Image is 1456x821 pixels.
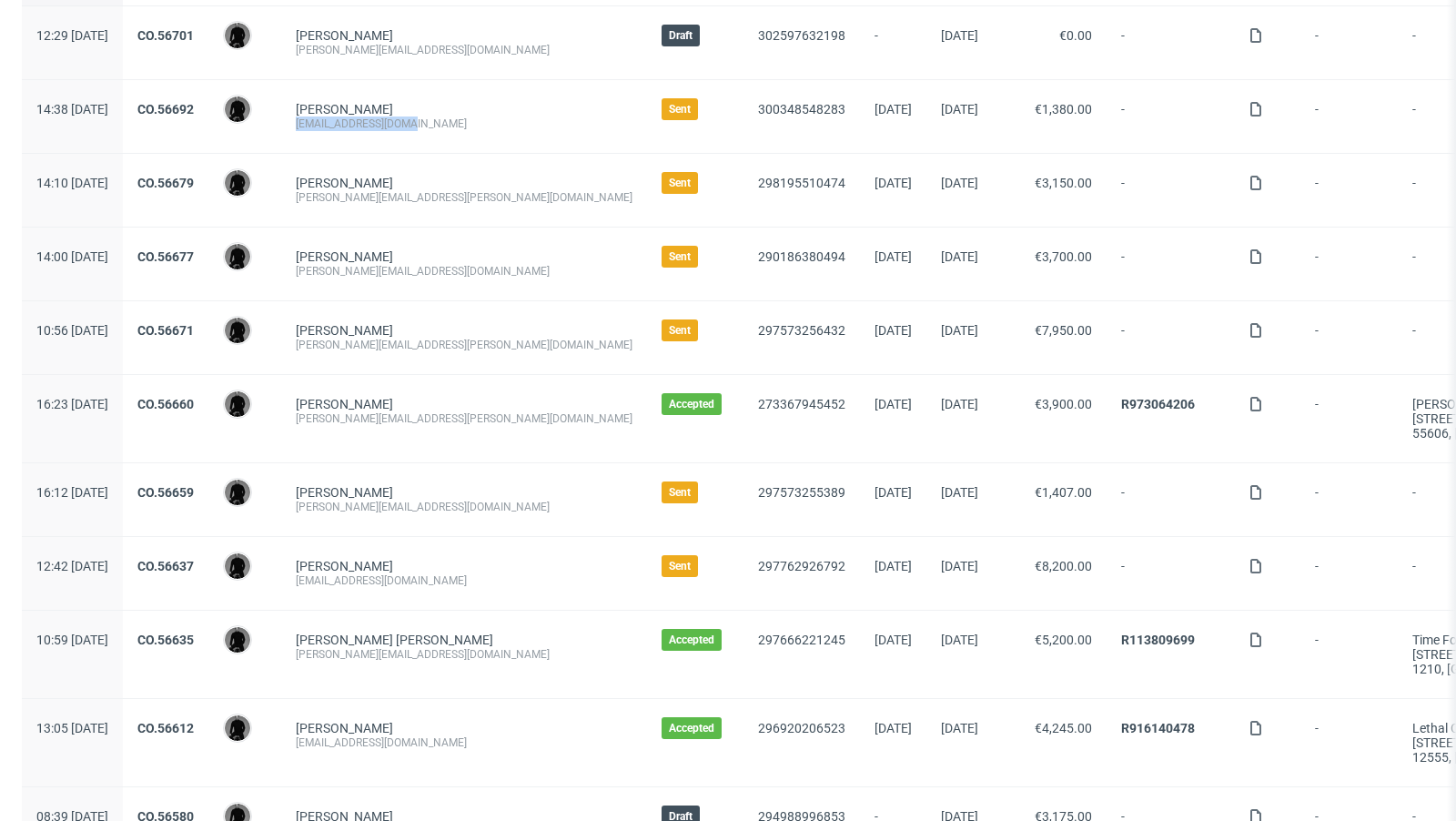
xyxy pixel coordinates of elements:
[36,721,108,735] span: 13:05 [DATE]
[1121,397,1195,411] a: R973064206
[1035,721,1092,735] span: €4,245.00
[1035,102,1092,117] span: €1,380.00
[36,176,108,190] span: 14:10 [DATE]
[669,102,691,117] span: Sent
[137,721,194,735] a: CO.56612
[36,559,108,573] span: 12:42 [DATE]
[296,190,632,205] div: [PERSON_NAME][EMAIL_ADDRESS][PERSON_NAME][DOMAIN_NAME]
[1315,485,1383,514] span: -
[137,633,194,647] a: CO.56635
[137,323,194,338] a: CO.56671
[225,244,250,269] img: Dawid Urbanowicz
[296,559,393,573] a: [PERSON_NAME]
[1121,176,1219,205] span: -
[296,485,393,500] a: [PERSON_NAME]
[669,633,714,647] span: Accepted
[1121,559,1219,588] span: -
[225,715,250,741] img: Dawid Urbanowicz
[225,553,250,579] img: Dawid Urbanowicz
[296,28,393,43] a: [PERSON_NAME]
[875,28,912,57] span: -
[296,102,393,117] a: [PERSON_NAME]
[36,397,108,411] span: 16:23 [DATE]
[137,559,194,573] a: CO.56637
[941,559,978,573] span: [DATE]
[296,338,632,352] div: [PERSON_NAME][EMAIL_ADDRESS][PERSON_NAME][DOMAIN_NAME]
[941,485,978,500] span: [DATE]
[758,102,845,117] a: 300348548283
[669,485,691,500] span: Sent
[1315,397,1383,441] span: -
[225,480,250,505] img: Dawid Urbanowicz
[941,249,978,264] span: [DATE]
[1035,559,1092,573] span: €8,200.00
[669,397,714,411] span: Accepted
[875,102,912,117] span: [DATE]
[758,28,845,43] a: 302597632198
[296,397,393,411] a: [PERSON_NAME]
[875,485,912,500] span: [DATE]
[1315,249,1383,279] span: -
[875,176,912,190] span: [DATE]
[669,323,691,338] span: Sent
[1121,323,1219,352] span: -
[941,176,978,190] span: [DATE]
[1121,633,1195,647] a: R113809699
[758,397,845,411] a: 273367945452
[36,102,108,117] span: 14:38 [DATE]
[1121,249,1219,279] span: -
[296,573,632,588] div: [EMAIL_ADDRESS][DOMAIN_NAME]
[296,249,393,264] a: [PERSON_NAME]
[1315,176,1383,205] span: -
[1121,28,1219,57] span: -
[1121,721,1195,735] a: R916140478
[669,559,691,573] span: Sent
[758,249,845,264] a: 290186380494
[36,485,108,500] span: 16:12 [DATE]
[875,323,912,338] span: [DATE]
[296,647,632,662] div: [PERSON_NAME][EMAIL_ADDRESS][DOMAIN_NAME]
[225,318,250,343] img: Dawid Urbanowicz
[296,411,632,426] div: [PERSON_NAME][EMAIL_ADDRESS][PERSON_NAME][DOMAIN_NAME]
[941,102,978,117] span: [DATE]
[225,391,250,417] img: Dawid Urbanowicz
[225,23,250,48] img: Dawid Urbanowicz
[941,721,978,735] span: [DATE]
[875,721,912,735] span: [DATE]
[296,500,632,514] div: [PERSON_NAME][EMAIL_ADDRESS][DOMAIN_NAME]
[758,323,845,338] a: 297573256432
[758,633,845,647] a: 297666221245
[758,559,845,573] a: 297762926792
[296,43,632,57] div: [PERSON_NAME][EMAIL_ADDRESS][DOMAIN_NAME]
[137,485,194,500] a: CO.56659
[137,176,194,190] a: CO.56679
[1035,397,1092,411] span: €3,900.00
[137,28,194,43] a: CO.56701
[1315,102,1383,131] span: -
[225,170,250,196] img: Dawid Urbanowicz
[1035,176,1092,190] span: €3,150.00
[669,28,693,43] span: Draft
[1315,633,1383,676] span: -
[758,721,845,735] a: 296920206523
[1035,485,1092,500] span: €1,407.00
[875,397,912,411] span: [DATE]
[669,721,714,735] span: Accepted
[225,627,250,653] img: Dawid Urbanowicz
[1035,249,1092,264] span: €3,700.00
[941,28,978,43] span: [DATE]
[225,96,250,122] img: Dawid Urbanowicz
[1315,721,1383,765] span: -
[1035,323,1092,338] span: €7,950.00
[137,102,194,117] a: CO.56692
[758,485,845,500] a: 297573255389
[296,176,393,190] a: [PERSON_NAME]
[36,28,108,43] span: 12:29 [DATE]
[1121,102,1219,131] span: -
[296,264,632,279] div: [PERSON_NAME][EMAIL_ADDRESS][DOMAIN_NAME]
[1315,28,1383,57] span: -
[1315,323,1383,352] span: -
[296,117,632,131] div: [EMAIL_ADDRESS][DOMAIN_NAME]
[941,633,978,647] span: [DATE]
[36,323,108,338] span: 10:56 [DATE]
